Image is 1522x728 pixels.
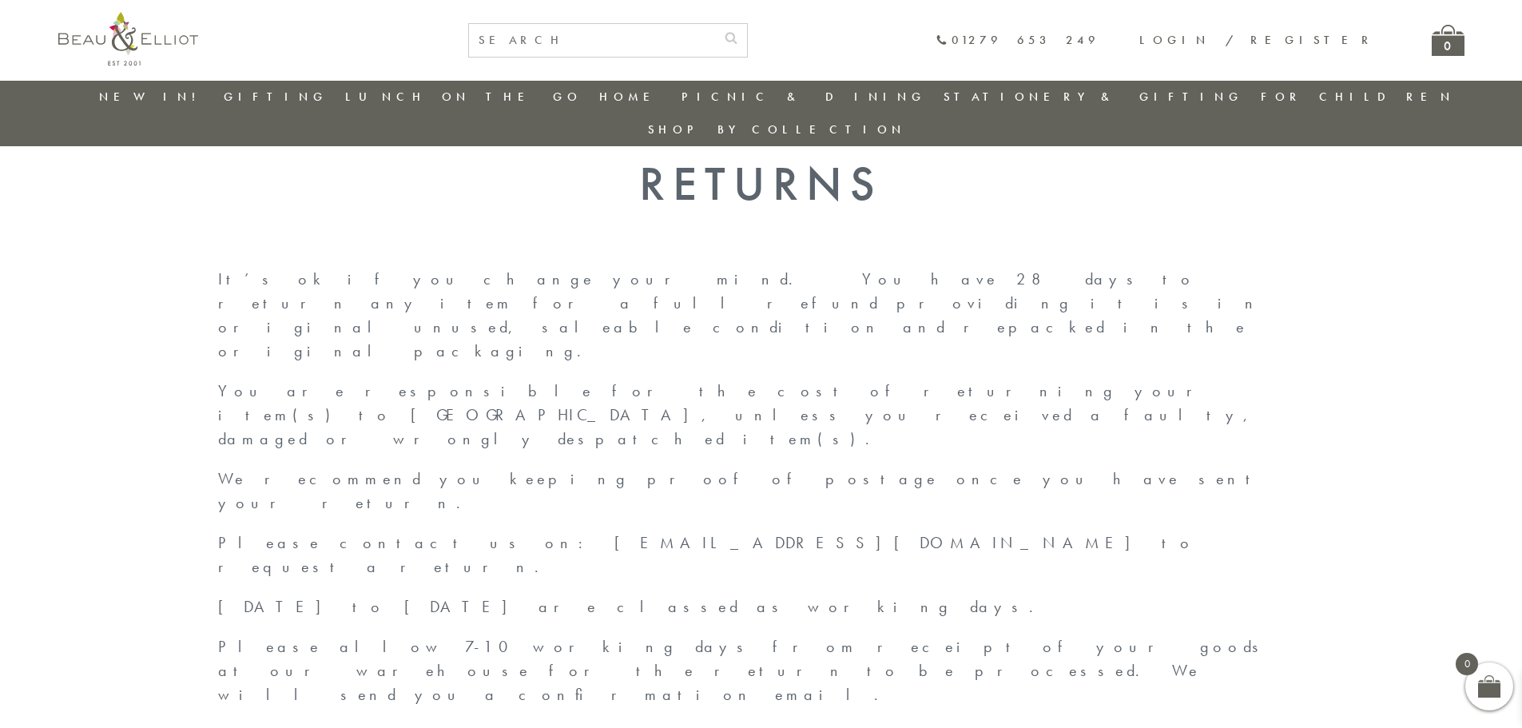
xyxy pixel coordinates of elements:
span: You are responsible for the cost of returning your item(s) to [GEOGRAPHIC_DATA], unless you recei... [218,380,1258,449]
img: logo [58,12,198,66]
a: 0 [1432,25,1464,56]
a: Login / Register [1139,32,1376,48]
a: Lunch On The Go [345,89,582,105]
a: Picnic & Dining [682,89,926,105]
span: We recommend you keeping proof of postage once you have sent your return. [218,468,1264,513]
a: For Children [1261,89,1455,105]
a: Stationery & Gifting [944,89,1243,105]
a: 01279 653 249 [936,34,1099,47]
a: Home [599,89,663,105]
span: 0 [1456,653,1478,675]
span: [DATE] to [DATE] are classed as working days. [218,596,1047,617]
a: Shop by collection [648,121,906,137]
span: Please allow 7-10 working days from receipt of your goods at our warehouse for the return to be p... [218,636,1270,705]
input: SEARCH [469,24,715,57]
a: Gifting [224,89,328,105]
h1: Returns [218,156,1305,211]
span: It’s ok if you change your mind. You have 28 days to return any item for a full refund providing ... [218,269,1263,361]
span: Please contact us on: [EMAIL_ADDRESS][DOMAIN_NAME] to request a return. [218,532,1195,577]
a: New in! [99,89,206,105]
